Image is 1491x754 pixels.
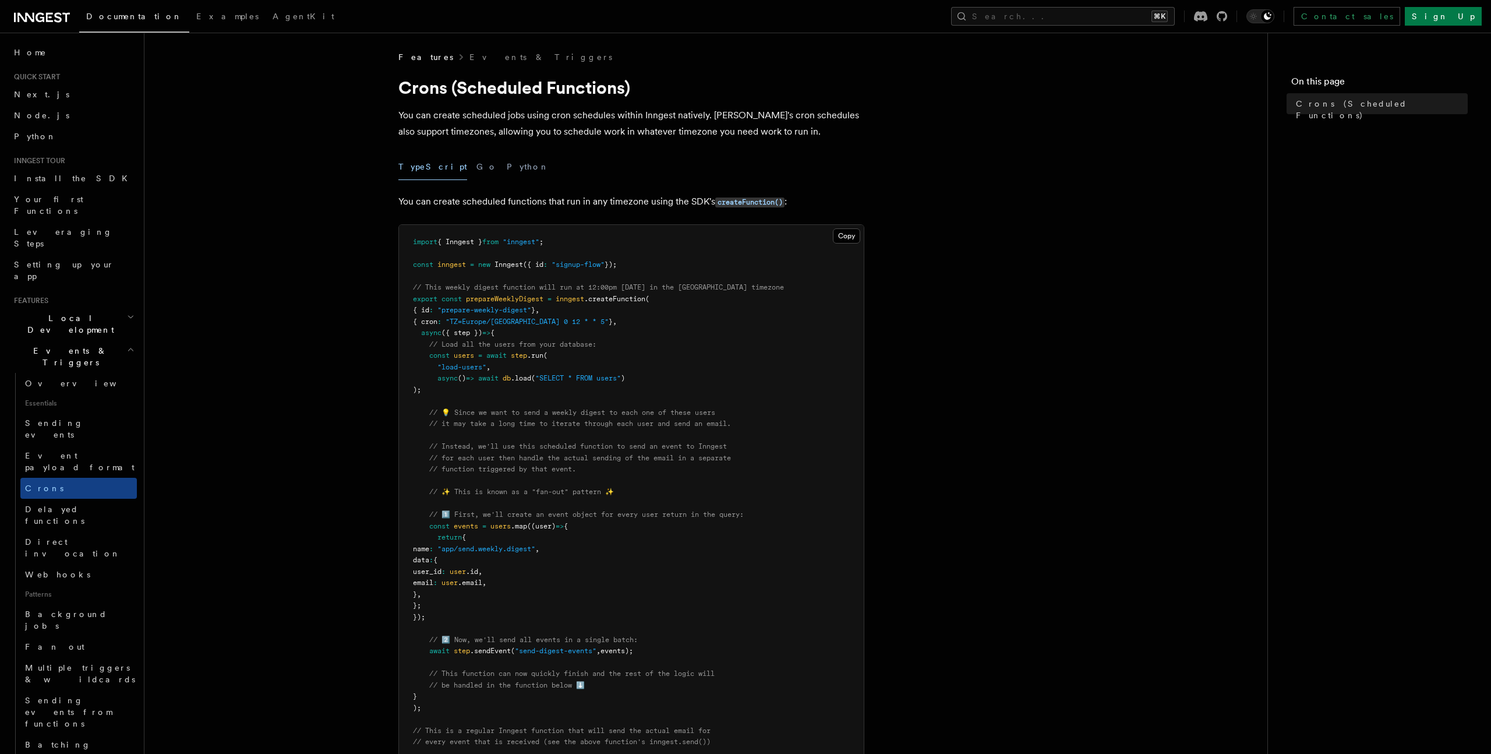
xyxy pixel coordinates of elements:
span: : [433,579,437,587]
span: // Load all the users from your database: [429,340,596,348]
span: : [543,260,547,269]
span: // for each user then handle the actual sending of the email in a separate [429,454,731,462]
span: .map [511,522,527,530]
span: Examples [196,12,259,21]
span: => [482,329,490,337]
span: Crons [25,484,63,493]
span: , [478,568,482,576]
span: , [596,647,600,655]
span: Essentials [20,394,137,413]
span: : [441,568,446,576]
span: Next.js [14,90,69,99]
span: "app/send.weekly.digest" [437,545,535,553]
span: // 1️⃣ First, we'll create an event object for every user return in the query: [429,510,744,519]
span: Fan out [25,642,84,651]
span: "prepare-weekly-digest" [437,306,531,314]
span: ); [413,386,421,394]
span: inngest [437,260,466,269]
span: Background jobs [25,609,107,630]
span: ) [621,374,625,382]
span: Your first Functions [14,195,83,216]
span: "SELECT * FROM users" [535,374,621,382]
span: step [454,647,470,655]
span: const [413,260,433,269]
span: } [531,306,535,314]
a: Next.js [9,84,137,105]
a: Python [9,126,137,147]
button: Search...⌘K [951,7,1175,26]
span: "signup-flow" [552,260,605,269]
span: { id [413,306,429,314]
span: .email [458,579,482,587]
span: Event payload format [25,451,135,472]
span: Inngest tour [9,156,65,165]
span: await [486,351,507,360]
button: Local Development [9,308,137,340]
span: prepareWeeklyDigest [466,295,543,303]
span: // This is a regular Inngest function that will send the actual email for [413,727,711,735]
p: You can create scheduled jobs using cron schedules within Inngest natively. [PERSON_NAME]'s cron ... [398,107,864,140]
span: Sending events from functions [25,696,112,728]
span: , [486,363,490,371]
span: name [413,545,429,553]
a: Documentation [79,3,189,33]
span: Home [14,47,47,58]
span: // function triggered by that event. [429,465,576,473]
span: Patterns [20,585,137,604]
a: Webhooks [20,564,137,585]
span: { Inngest } [437,238,482,246]
a: Setting up your app [9,254,137,287]
span: // every event that is received (see the above function's inngest.send()) [413,738,711,746]
span: Features [9,296,48,305]
span: new [478,260,490,269]
span: db [503,374,511,382]
span: async [421,329,441,337]
span: ( [531,374,535,382]
span: Sending events [25,418,83,439]
span: , [417,590,421,598]
span: ((user) [527,522,556,530]
span: .run [527,351,543,360]
a: Leveraging Steps [9,221,137,254]
code: createFunction() [715,198,785,207]
a: Your first Functions [9,189,137,221]
h1: Crons (Scheduled Functions) [398,77,864,98]
span: Delayed functions [25,505,84,526]
span: Direct invocation [25,537,121,558]
span: from [482,238,499,246]
span: // be handled in the function below ⬇️ [429,681,585,689]
span: Crons (Scheduled Functions) [1296,98,1468,121]
span: users [454,351,474,360]
span: "send-digest-events" [515,647,596,655]
span: { [433,556,437,564]
a: Event payload format [20,445,137,478]
span: } [413,692,417,700]
a: Sending events from functions [20,690,137,734]
span: "TZ=Europe/[GEOGRAPHIC_DATA] 0 12 * * 5" [446,318,609,326]
span: { [564,522,568,530]
span: .createFunction [584,295,645,303]
span: users [490,522,511,530]
span: , [535,306,539,314]
span: user_id [413,568,441,576]
span: async [437,374,458,382]
button: TypeScript [398,154,467,180]
span: Multiple triggers & wildcards [25,663,135,684]
span: Python [14,132,56,141]
span: .sendEvent [470,647,511,655]
span: user [441,579,458,587]
span: = [547,295,552,303]
span: ); [413,704,421,712]
span: , [482,579,486,587]
a: createFunction() [715,196,785,207]
span: Events & Triggers [9,345,127,368]
a: Overview [20,373,137,394]
button: Toggle dark mode [1246,9,1274,23]
span: await [429,647,450,655]
span: Setting up your app [14,260,114,281]
button: Python [507,154,549,180]
span: }); [605,260,617,269]
span: Local Development [9,312,127,336]
span: user [450,568,466,576]
span: export [413,295,437,303]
